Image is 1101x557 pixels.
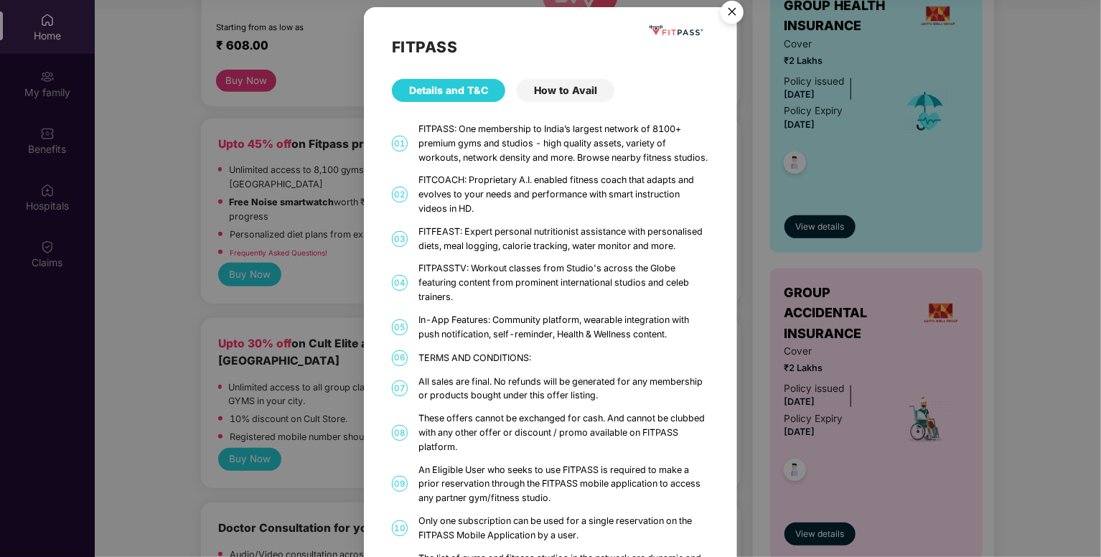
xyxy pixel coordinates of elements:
span: 07 [392,380,408,396]
span: 01 [392,136,408,151]
div: In-App Features: Community platform, wearable integration with push notification, self-reminder, ... [418,313,709,342]
div: TERMS AND CONDITIONS: [418,351,709,365]
span: 08 [392,425,408,441]
span: 03 [392,231,408,247]
h2: FITPASS [392,35,709,59]
div: All sales are final. No refunds will be generated for any membership or products bought under thi... [418,375,709,403]
div: These offers cannot be exchanged for cash. And cannot be clubbed with any other offer or discount... [418,411,709,454]
span: 05 [392,319,408,335]
div: An Eligible User who seeks to use FITPASS is required to make a prior reservation through the FIT... [418,463,709,505]
span: 10 [392,520,408,536]
div: Only one subscription can be used for a single reservation on the FITPASS Mobile Application by a... [418,514,709,543]
span: 09 [392,476,408,492]
div: FITFEAST: Expert personal nutritionist assistance with personalised diets, meal logging, calorie ... [418,225,709,253]
div: How to Avail [517,79,614,102]
div: FITCOACH: Proprietary A.I. enabled fitness coach that adapts and evolves to your needs and perfor... [418,173,709,215]
span: 04 [392,275,408,291]
div: FITPASSTV: Workout classes from Studio's across the Globe featuring content from prominent intern... [418,261,709,304]
img: fppp.png [647,22,705,39]
span: 06 [392,350,408,366]
div: Details and T&C [392,79,505,102]
span: 02 [392,187,408,202]
div: FITPASS: One membership to India’s largest network of 8100+ premium gyms and studios - high quali... [418,122,709,164]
